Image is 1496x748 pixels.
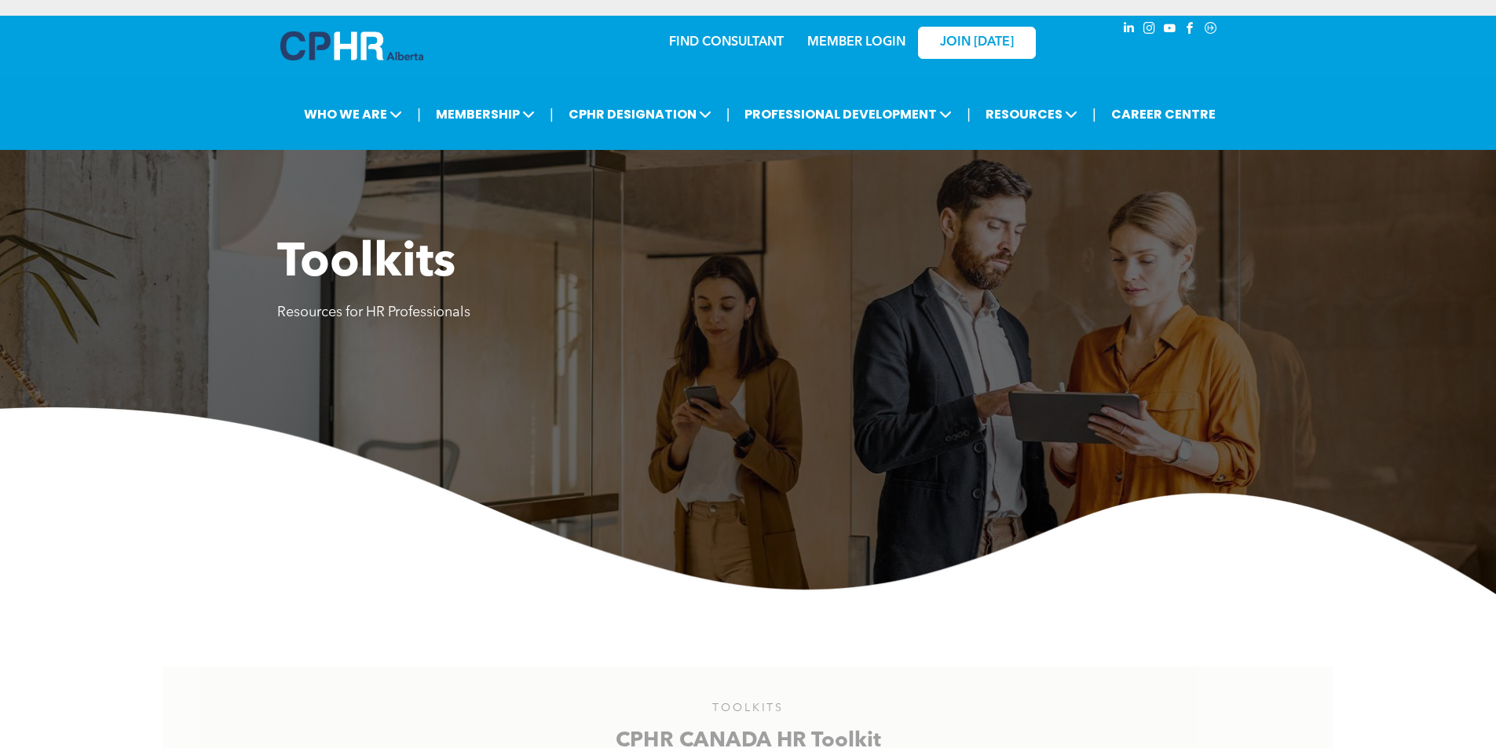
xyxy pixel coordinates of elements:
[280,31,423,60] img: A blue and white logo for cp alberta
[1141,20,1158,41] a: instagram
[967,98,971,130] li: |
[1202,20,1220,41] a: Social network
[1092,98,1096,130] li: |
[431,100,540,129] span: MEMBERSHIP
[277,305,470,319] span: Resources for HR Professionals
[918,27,1036,59] a: JOIN [DATE]
[1182,20,1199,41] a: facebook
[669,36,784,49] a: FIND CONSULTANT
[726,98,730,130] li: |
[712,702,784,713] span: TOOLKITS
[417,98,421,130] li: |
[1121,20,1138,41] a: linkedin
[981,100,1082,129] span: RESOURCES
[277,240,455,287] span: Toolkits
[1106,100,1220,129] a: CAREER CENTRE
[1161,20,1179,41] a: youtube
[940,35,1014,50] span: JOIN [DATE]
[564,100,716,129] span: CPHR DESIGNATION
[807,36,905,49] a: MEMBER LOGIN
[740,100,956,129] span: PROFESSIONAL DEVELOPMENT
[550,98,554,130] li: |
[299,100,407,129] span: WHO WE ARE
